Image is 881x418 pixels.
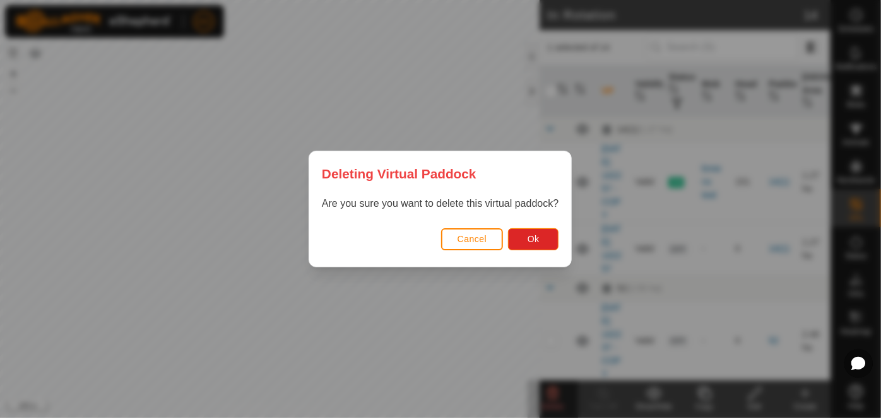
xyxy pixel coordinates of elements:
span: Deleting Virtual Paddock [322,164,476,183]
button: Ok [509,228,559,250]
button: Cancel [441,228,504,250]
p: Are you sure you want to delete this virtual paddock? [322,196,559,211]
span: Cancel [458,234,487,244]
span: Ok [528,234,540,244]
